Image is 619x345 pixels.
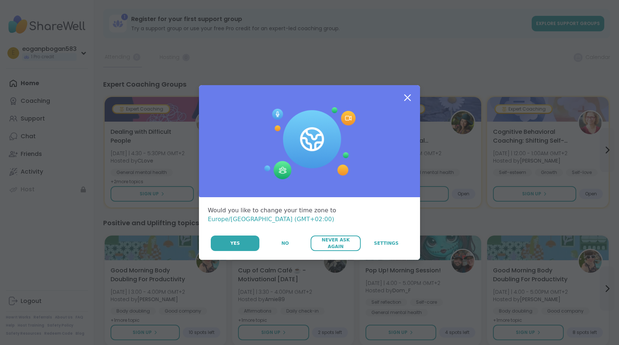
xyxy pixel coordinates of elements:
[314,237,357,250] span: Never Ask Again
[263,107,356,180] img: Session Experience
[208,206,411,224] div: Would you like to change your time zone to
[260,236,310,251] button: No
[311,236,360,251] button: Never Ask Again
[208,216,334,223] span: Europe/[GEOGRAPHIC_DATA] (GMT+02:00)
[230,240,240,247] span: Yes
[361,236,411,251] a: Settings
[281,240,289,247] span: No
[374,240,399,247] span: Settings
[211,236,259,251] button: Yes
